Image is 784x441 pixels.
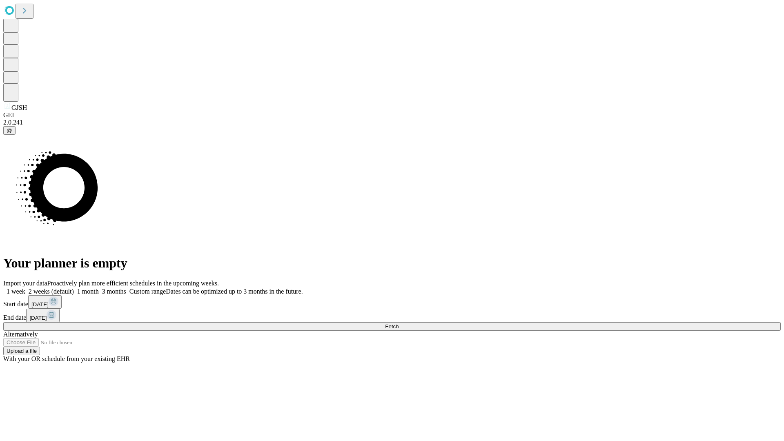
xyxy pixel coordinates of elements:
button: [DATE] [26,309,60,322]
button: Upload a file [3,347,40,355]
span: Alternatively [3,331,38,338]
div: Start date [3,295,781,309]
button: @ [3,126,16,135]
span: 3 months [102,288,126,295]
span: @ [7,127,12,134]
div: End date [3,309,781,322]
span: [DATE] [31,301,49,307]
span: Fetch [385,323,399,330]
button: [DATE] [28,295,62,309]
div: GEI [3,111,781,119]
span: Custom range [129,288,166,295]
span: 1 week [7,288,25,295]
span: GJSH [11,104,27,111]
div: 2.0.241 [3,119,781,126]
span: 1 month [77,288,99,295]
span: With your OR schedule from your existing EHR [3,355,130,362]
button: Fetch [3,322,781,331]
span: Proactively plan more efficient schedules in the upcoming weeks. [47,280,219,287]
span: [DATE] [29,315,47,321]
span: Dates can be optimized up to 3 months in the future. [166,288,303,295]
h1: Your planner is empty [3,256,781,271]
span: Import your data [3,280,47,287]
span: 2 weeks (default) [29,288,74,295]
